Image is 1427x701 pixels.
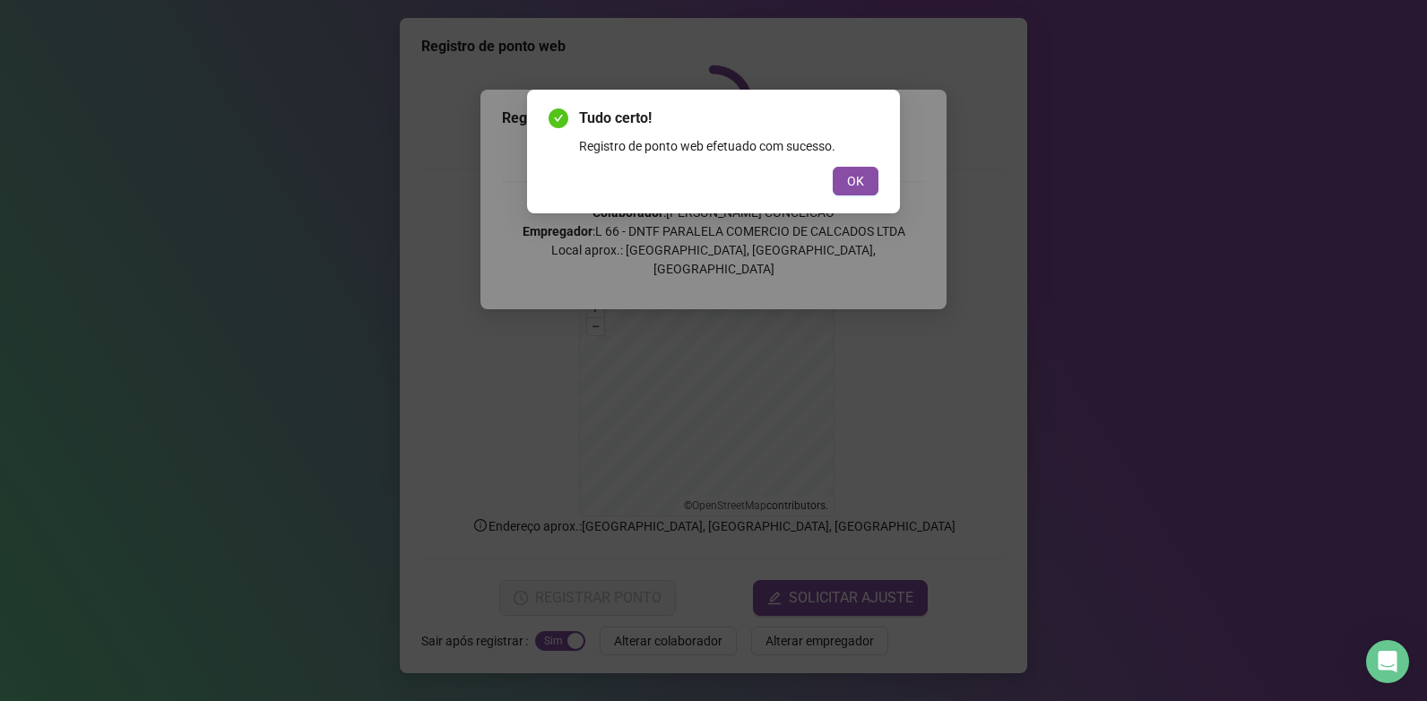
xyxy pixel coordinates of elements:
div: Registro de ponto web efetuado com sucesso. [579,136,878,156]
button: OK [833,167,878,195]
span: check-circle [549,108,568,128]
span: OK [847,171,864,191]
span: Tudo certo! [579,108,878,129]
div: Open Intercom Messenger [1366,640,1409,683]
